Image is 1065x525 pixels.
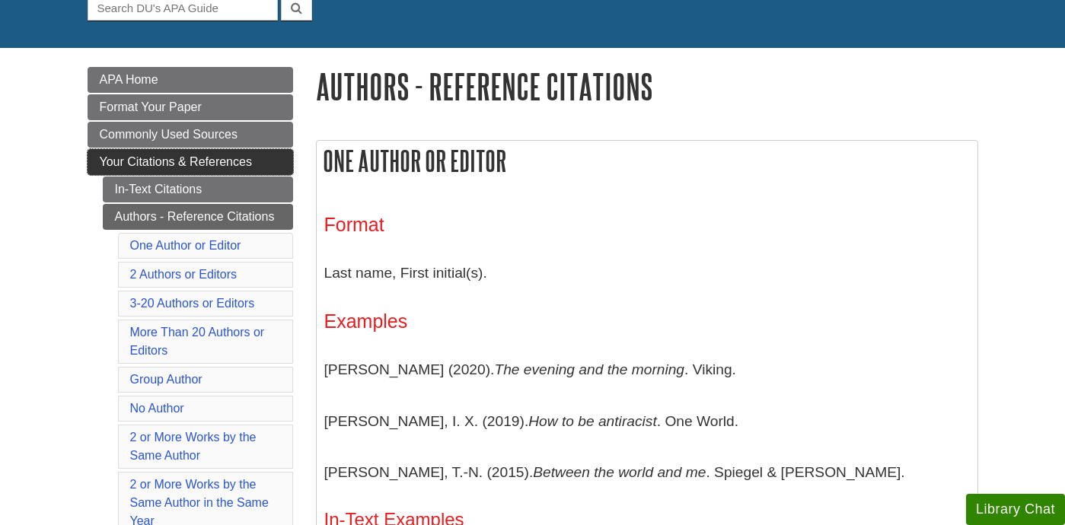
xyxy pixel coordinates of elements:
i: How to be antiracist [528,413,657,429]
a: Your Citations & References [88,149,293,175]
p: [PERSON_NAME], T.-N. (2015). . Spiegel & [PERSON_NAME]. [324,450,970,495]
p: [PERSON_NAME], I. X. (2019). . One World. [324,399,970,444]
h3: Format [324,214,970,236]
a: In-Text Citations [103,177,293,202]
a: One Author or Editor [130,239,241,252]
a: Authors - Reference Citations [103,204,293,230]
h3: Examples [324,310,970,332]
button: Library Chat [966,494,1065,525]
p: [PERSON_NAME] (2020). . Viking. [324,348,970,392]
h1: Authors - Reference Citations [316,67,978,106]
a: 2 or More Works by the Same Author [130,431,257,462]
span: Commonly Used Sources [100,128,238,141]
h2: One Author or Editor [317,141,977,181]
a: APA Home [88,67,293,93]
a: No Author [130,402,184,415]
a: Commonly Used Sources [88,122,293,148]
span: Your Citations & References [100,155,252,168]
span: Format Your Paper [100,100,202,113]
i: Between the world and me [533,464,706,480]
a: 2 Authors or Editors [130,268,238,281]
a: More Than 20 Authors or Editors [130,326,265,357]
p: Last name, First initial(s). [324,251,970,295]
i: The evening and the morning [494,361,684,377]
a: Group Author [130,373,202,386]
span: APA Home [100,73,158,86]
a: 3-20 Authors or Editors [130,297,255,310]
a: Format Your Paper [88,94,293,120]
